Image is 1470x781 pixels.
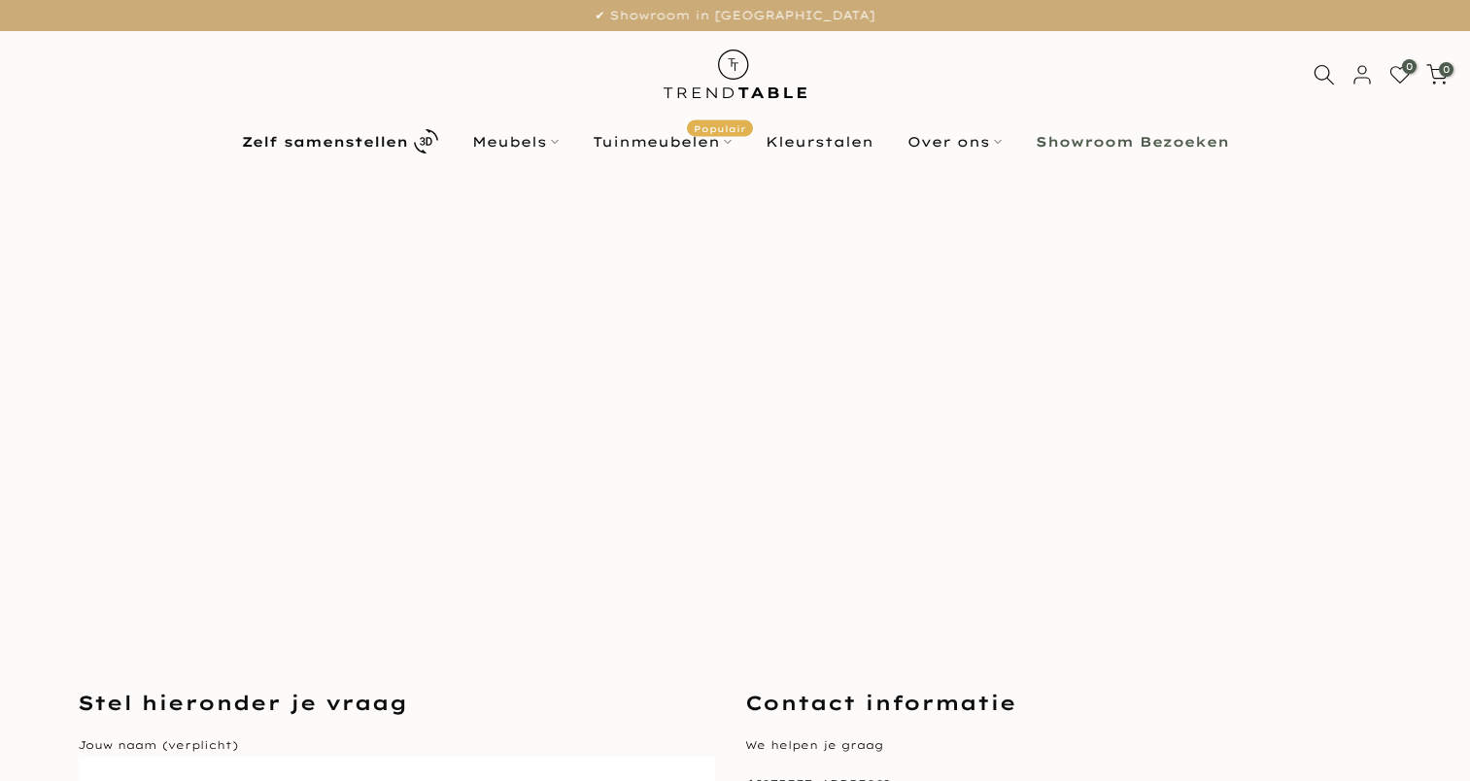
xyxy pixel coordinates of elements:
span: 0 [1439,62,1453,77]
h3: Stel hieronder je vraag [78,689,716,717]
h3: Contact informatie [745,689,1384,717]
a: Kleurstalen [748,130,890,153]
a: 0 [1426,64,1448,85]
p: We helpen je graag [745,736,1384,756]
p: ✔ Showroom in [GEOGRAPHIC_DATA] [24,5,1446,26]
a: Showroom Bezoeken [1018,130,1246,153]
span: 0 [1402,59,1417,74]
span: Populair [687,119,753,136]
label: Jouw naam (verplicht) [78,738,238,752]
a: Meubels [455,130,575,153]
a: Over ons [890,130,1018,153]
b: Zelf samenstellen [242,135,408,149]
img: trend-table [650,31,820,118]
b: Showroom Bezoeken [1036,135,1229,149]
a: Zelf samenstellen [224,124,455,158]
a: TuinmeubelenPopulair [575,130,748,153]
a: 0 [1389,64,1411,85]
